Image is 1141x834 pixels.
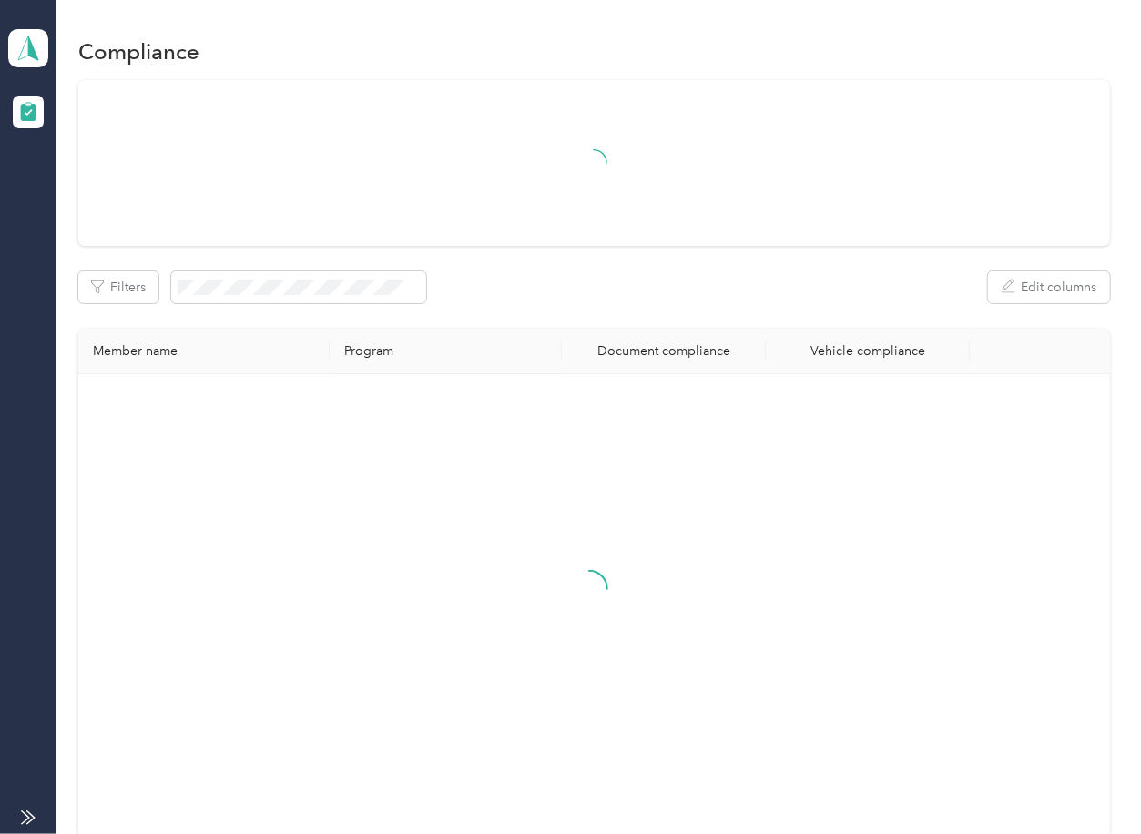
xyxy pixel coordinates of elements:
th: Member name [78,329,329,374]
div: Vehicle compliance [780,343,955,359]
button: Edit columns [988,271,1110,303]
iframe: Everlance-gr Chat Button Frame [1039,732,1141,834]
button: Filters [78,271,158,303]
th: Program [330,329,562,374]
h1: Compliance [78,42,199,61]
div: Document compliance [576,343,751,359]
